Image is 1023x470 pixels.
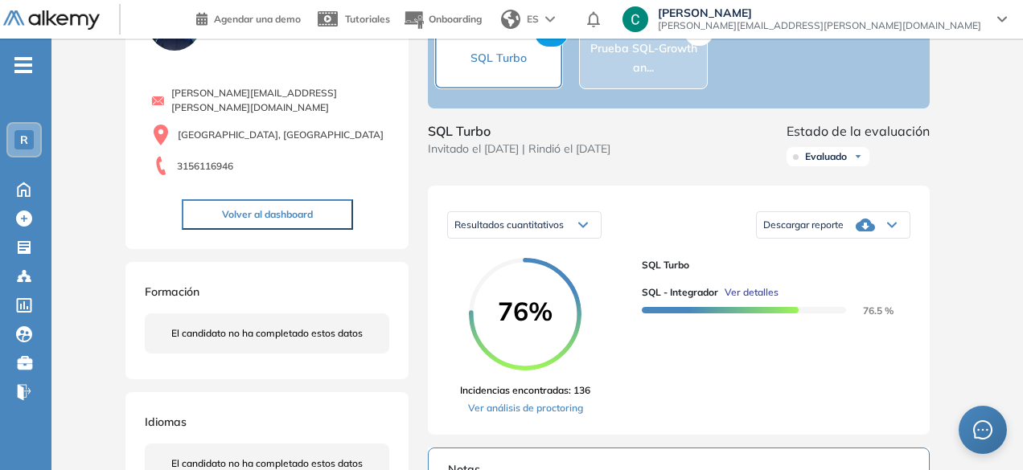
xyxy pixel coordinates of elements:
[763,219,844,231] span: Descargar reporte
[590,41,697,75] span: Prueba SQL-Growth an...
[470,51,527,65] span: SQL Turbo
[178,128,384,142] span: [GEOGRAPHIC_DATA], [GEOGRAPHIC_DATA]
[642,258,898,272] span: SQL Turbo
[20,133,28,146] span: R
[844,304,894,317] span: 76.5 %
[545,16,555,22] img: arrow
[177,159,233,174] span: 3156116946
[460,401,590,415] a: Ver análisis de proctoring
[469,298,581,324] span: 76%
[403,2,482,37] button: Onboarding
[428,141,610,157] span: Invitado el [DATE] | Rindió el [DATE]
[805,150,847,163] span: Evaluado
[345,13,390,25] span: Tutoriales
[787,121,930,141] span: Estado de la evaluación
[196,8,301,27] a: Agendar una demo
[171,326,363,341] span: El candidato no ha completado estos datos
[527,12,539,27] span: ES
[3,10,100,31] img: Logo
[145,284,199,299] span: Formación
[14,63,32,67] i: -
[973,420,992,439] span: message
[501,10,520,29] img: world
[725,285,779,300] span: Ver detalles
[171,86,389,115] span: [PERSON_NAME][EMAIL_ADDRESS][PERSON_NAME][DOMAIN_NAME]
[145,415,187,429] span: Idiomas
[718,285,779,300] button: Ver detalles
[428,121,610,141] span: SQL Turbo
[460,383,590,398] span: Incidencias encontradas: 136
[658,19,981,32] span: [PERSON_NAME][EMAIL_ADDRESS][PERSON_NAME][DOMAIN_NAME]
[658,6,981,19] span: [PERSON_NAME]
[853,152,863,161] img: Ícono de flecha
[454,219,564,231] span: Resultados cuantitativos
[214,13,301,25] span: Agendar una demo
[642,285,718,300] span: SQL - Integrador
[182,199,353,230] button: Volver al dashboard
[429,13,482,25] span: Onboarding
